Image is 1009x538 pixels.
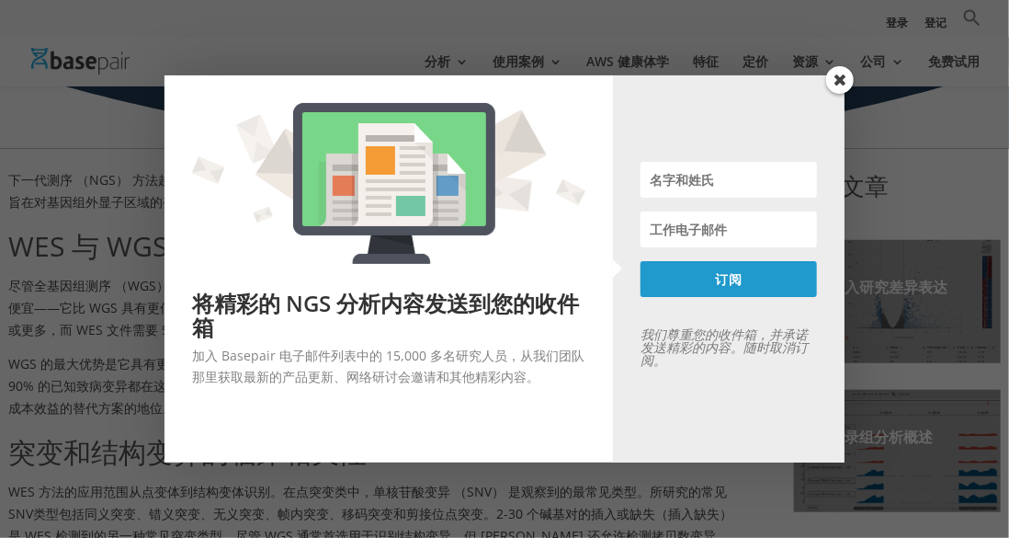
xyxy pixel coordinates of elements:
[641,162,817,198] input: 名字和姓氏
[641,326,808,369] em: 我们尊重您的收件箱，并承诺发送精彩的内容。随时取消订阅。
[192,292,585,340] h2: 将精彩的 NGS 分析内容发送到您的收件箱
[641,212,817,247] input: 工作电子邮件
[715,270,743,288] span: 订阅
[641,261,817,297] button: 订阅
[178,89,599,278] img: 将精彩的 NGS 分析内容发送到您的收件箱
[192,346,585,387] p: 加入 Basepair 电子邮件列表中的 15,000 多名研究人员，从我们团队那里获取最新的产品更新、网络研讨会邀请和其他精彩内容。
